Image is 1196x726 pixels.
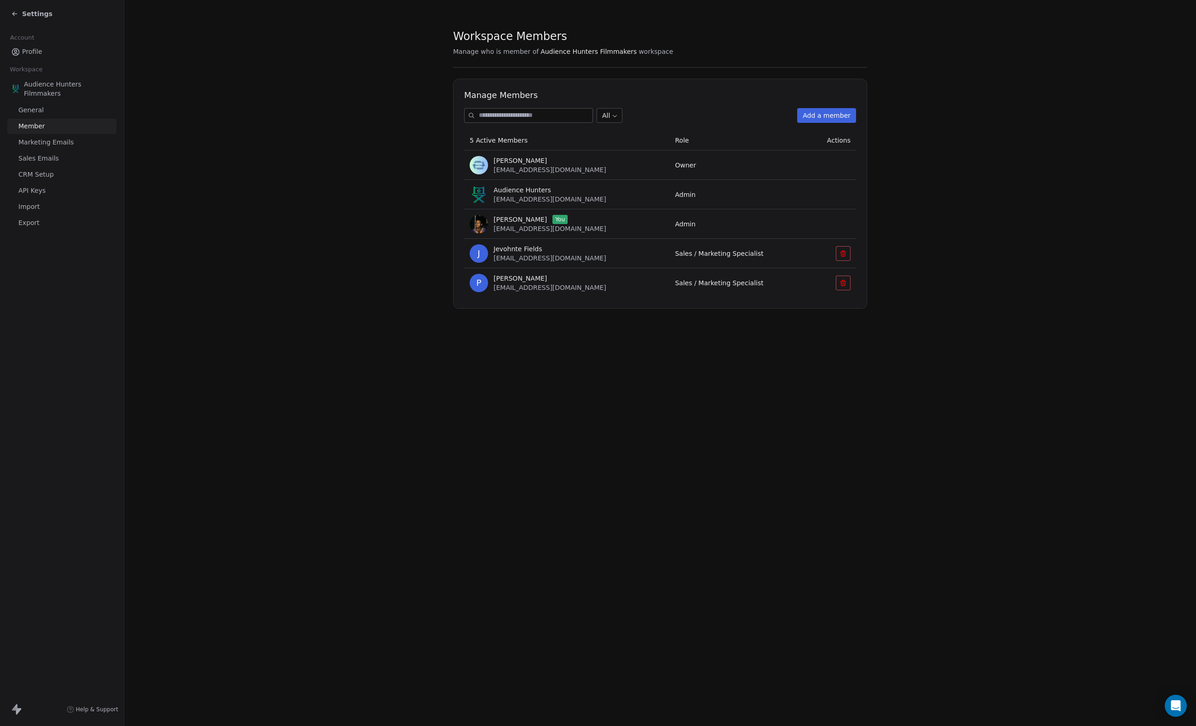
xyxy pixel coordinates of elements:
span: Admin [675,191,696,198]
span: J [470,244,488,263]
span: Help & Support [76,706,118,713]
span: Audience Hunters [494,185,551,195]
span: [PERSON_NAME] [494,274,547,283]
span: Jevohnte Fields [494,244,542,254]
span: Export [18,218,40,228]
div: Open Intercom Messenger [1165,695,1187,717]
span: General [18,105,44,115]
a: CRM Setup [7,167,116,182]
span: Member [18,121,45,131]
span: Role [675,137,689,144]
h1: Manage Members [464,90,856,101]
span: Profile [22,47,42,57]
a: General [7,103,116,118]
img: UdHV0ze4BuhNDBiqkhrplUo0Shd1o5Q3OUuII_DNeTs [470,215,488,233]
span: 5 Active Members [470,137,528,144]
a: Member [7,119,116,134]
a: Export [7,215,116,230]
span: [EMAIL_ADDRESS][DOMAIN_NAME] [494,196,606,203]
span: Sales / Marketing Specialist [675,279,763,287]
span: Owner [675,161,696,169]
span: Manage who is member of [453,47,539,56]
span: Sales / Marketing Specialist [675,250,763,257]
img: AHFF%20symbol.png [11,84,20,93]
img: iUbssFVt8JT62mhYAzLIiMFT13241hiC5_kzfVEfvi4 [470,156,488,174]
span: Admin [675,220,696,228]
button: Add a member [797,108,856,123]
span: Import [18,202,40,212]
span: [PERSON_NAME] [494,156,547,165]
span: Actions [827,137,851,144]
span: Workspace Members [453,29,567,43]
span: [EMAIL_ADDRESS][DOMAIN_NAME] [494,284,606,291]
a: Settings [11,9,52,18]
span: P [470,274,488,292]
span: CRM Setup [18,170,54,179]
a: API Keys [7,183,116,198]
a: Profile [7,44,116,59]
span: Audience Hunters Filmmakers [24,80,113,98]
span: Workspace [6,63,46,76]
span: You [552,215,568,224]
span: Sales Emails [18,154,59,163]
span: Settings [22,9,52,18]
span: [PERSON_NAME] [494,215,547,224]
span: workspace [638,47,673,56]
a: Marketing Emails [7,135,116,150]
span: Marketing Emails [18,138,74,147]
span: Account [6,31,38,45]
img: SVFxTHUjB2iTYKgMezORc5FIH7MoWhJE-wOcthb7qoU [470,185,488,204]
span: [EMAIL_ADDRESS][DOMAIN_NAME] [494,254,606,262]
span: API Keys [18,186,46,196]
span: Audience Hunters Filmmakers [540,47,637,56]
span: [EMAIL_ADDRESS][DOMAIN_NAME] [494,166,606,173]
span: [EMAIL_ADDRESS][DOMAIN_NAME] [494,225,606,232]
a: Sales Emails [7,151,116,166]
a: Help & Support [67,706,118,713]
a: Import [7,199,116,214]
